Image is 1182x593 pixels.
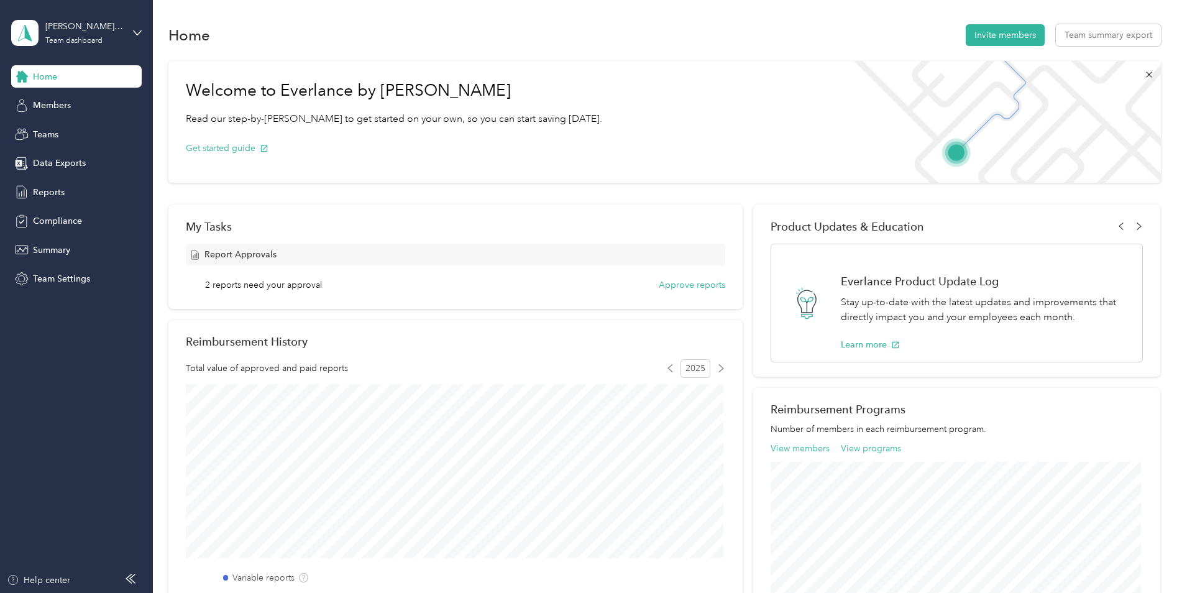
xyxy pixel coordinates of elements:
div: Team dashboard [45,37,103,45]
div: [PERSON_NAME] Team [45,20,123,33]
span: Report Approvals [204,248,277,261]
span: Team Settings [33,272,90,285]
h2: Reimbursement History [186,335,308,348]
button: Team summary export [1056,24,1161,46]
span: Summary [33,244,70,257]
p: Number of members in each reimbursement program. [771,423,1143,436]
button: View members [771,442,830,455]
span: 2025 [680,359,710,378]
label: Variable reports [232,571,295,584]
iframe: Everlance-gr Chat Button Frame [1112,523,1182,593]
span: 2 reports need your approval [205,278,322,292]
p: Read our step-by-[PERSON_NAME] to get started on your own, so you can start saving [DATE]. [186,111,602,127]
span: Reports [33,186,65,199]
h1: Welcome to Everlance by [PERSON_NAME] [186,81,602,101]
span: Total value of approved and paid reports [186,362,348,375]
h1: Home [168,29,210,42]
button: Learn more [841,338,900,351]
button: Invite members [966,24,1045,46]
span: Compliance [33,214,82,228]
span: Product Updates & Education [771,220,924,233]
p: Stay up-to-date with the latest updates and improvements that directly impact you and your employ... [841,295,1129,325]
h1: Everlance Product Update Log [841,275,1129,288]
img: Welcome to everlance [841,61,1160,183]
button: Approve reports [659,278,725,292]
button: Help center [7,574,70,587]
button: View programs [841,442,901,455]
div: My Tasks [186,220,725,233]
h2: Reimbursement Programs [771,403,1143,416]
